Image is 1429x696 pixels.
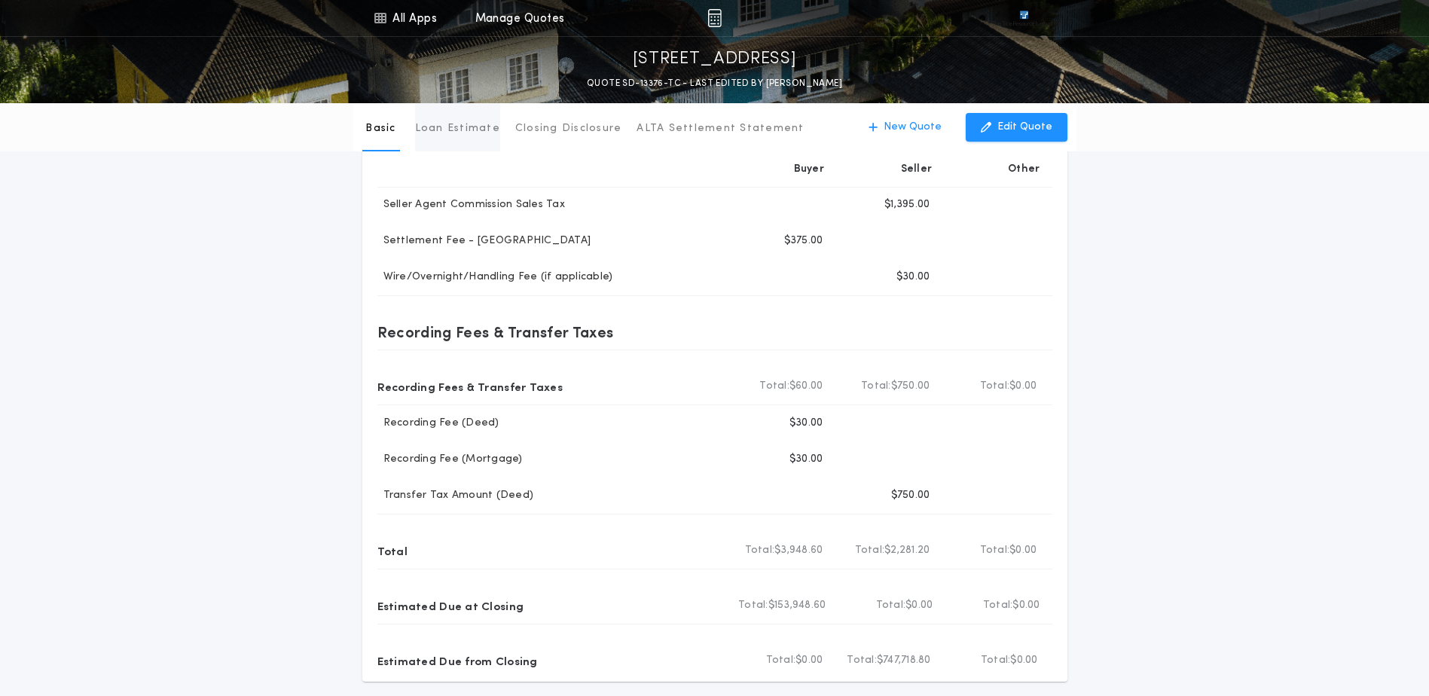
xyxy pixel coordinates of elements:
[853,113,957,142] button: New Quote
[515,121,622,136] p: Closing Disclosure
[1010,653,1037,668] span: $0.00
[884,197,930,212] p: $1,395.00
[876,598,906,613] b: Total:
[365,121,395,136] p: Basic
[784,234,823,249] p: $375.00
[377,452,523,467] p: Recording Fee (Mortgage)
[795,653,823,668] span: $0.00
[983,598,1013,613] b: Total:
[884,543,930,558] span: $2,281.20
[587,76,842,91] p: QUOTE SD-13376-TC - LAST EDITED BY [PERSON_NAME]
[877,653,931,668] span: $747,718.80
[774,543,823,558] span: $3,948.60
[980,543,1010,558] b: Total:
[794,162,824,177] p: Buyer
[768,598,826,613] span: $153,948.60
[377,416,499,431] p: Recording Fee (Deed)
[896,270,930,285] p: $30.00
[633,47,797,72] p: [STREET_ADDRESS]
[905,598,933,613] span: $0.00
[377,234,591,249] p: Settlement Fee - [GEOGRAPHIC_DATA]
[377,488,534,503] p: Transfer Tax Amount (Deed)
[766,653,796,668] b: Total:
[377,197,565,212] p: Seller Agent Commission Sales Tax
[1009,379,1037,394] span: $0.00
[891,379,930,394] span: $750.00
[789,416,823,431] p: $30.00
[980,379,1010,394] b: Total:
[1012,598,1040,613] span: $0.00
[901,162,933,177] p: Seller
[377,594,524,618] p: Estimated Due at Closing
[415,121,500,136] p: Loan Estimate
[377,320,614,344] p: Recording Fees & Transfer Taxes
[891,488,930,503] p: $750.00
[981,653,1011,668] b: Total:
[377,374,563,398] p: Recording Fees & Transfer Taxes
[855,543,885,558] b: Total:
[966,113,1067,142] button: Edit Quote
[759,379,789,394] b: Total:
[745,543,775,558] b: Total:
[847,653,877,668] b: Total:
[377,270,613,285] p: Wire/Overnight/Handling Fee (if applicable)
[789,379,823,394] span: $60.00
[884,120,942,135] p: New Quote
[738,598,768,613] b: Total:
[1009,543,1037,558] span: $0.00
[377,539,408,563] p: Total
[992,11,1055,26] img: vs-icon
[997,120,1052,135] p: Edit Quote
[377,649,538,673] p: Estimated Due from Closing
[861,379,891,394] b: Total:
[789,452,823,467] p: $30.00
[1008,162,1040,177] p: Other
[707,9,722,27] img: img
[637,121,804,136] p: ALTA Settlement Statement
